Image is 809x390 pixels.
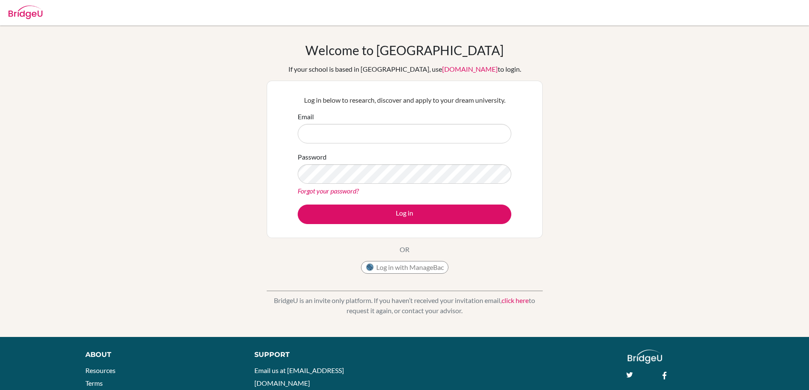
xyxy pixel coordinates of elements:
label: Email [298,112,314,122]
div: About [85,350,235,360]
a: click here [502,296,529,304]
h1: Welcome to [GEOGRAPHIC_DATA] [305,42,504,58]
img: logo_white@2x-f4f0deed5e89b7ecb1c2cc34c3e3d731f90f0f143d5ea2071677605dd97b5244.png [628,350,662,364]
p: OR [400,244,409,255]
p: Log in below to research, discover and apply to your dream university. [298,95,511,105]
a: [DOMAIN_NAME] [442,65,498,73]
div: If your school is based in [GEOGRAPHIC_DATA], use to login. [288,64,521,74]
a: Forgot your password? [298,187,359,195]
a: Resources [85,366,116,374]
img: Bridge-U [8,6,42,19]
p: BridgeU is an invite only platform. If you haven’t received your invitation email, to request it ... [267,295,543,316]
button: Log in with ManageBac [361,261,448,274]
div: Support [254,350,395,360]
label: Password [298,152,327,162]
a: Terms [85,379,103,387]
button: Log in [298,205,511,224]
a: Email us at [EMAIL_ADDRESS][DOMAIN_NAME] [254,366,344,387]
